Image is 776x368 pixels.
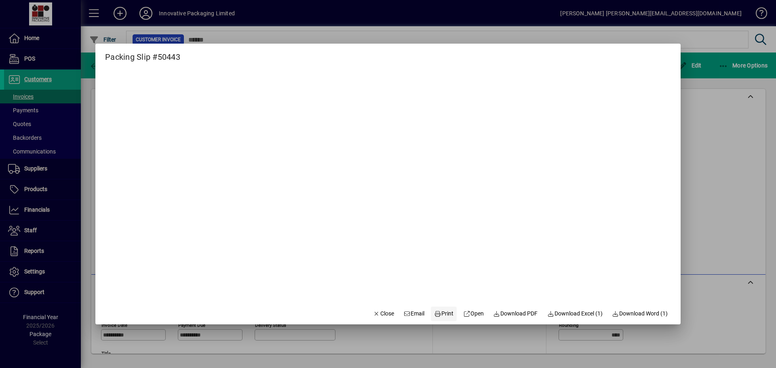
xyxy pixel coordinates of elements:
[544,307,606,321] button: Download Excel (1)
[95,44,190,63] h2: Packing Slip #50443
[612,309,668,318] span: Download Word (1)
[490,307,541,321] a: Download PDF
[431,307,457,321] button: Print
[404,309,425,318] span: Email
[609,307,671,321] button: Download Word (1)
[373,309,394,318] span: Close
[463,309,484,318] span: Open
[547,309,603,318] span: Download Excel (1)
[434,309,453,318] span: Print
[370,307,397,321] button: Close
[460,307,487,321] a: Open
[401,307,428,321] button: Email
[493,309,538,318] span: Download PDF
